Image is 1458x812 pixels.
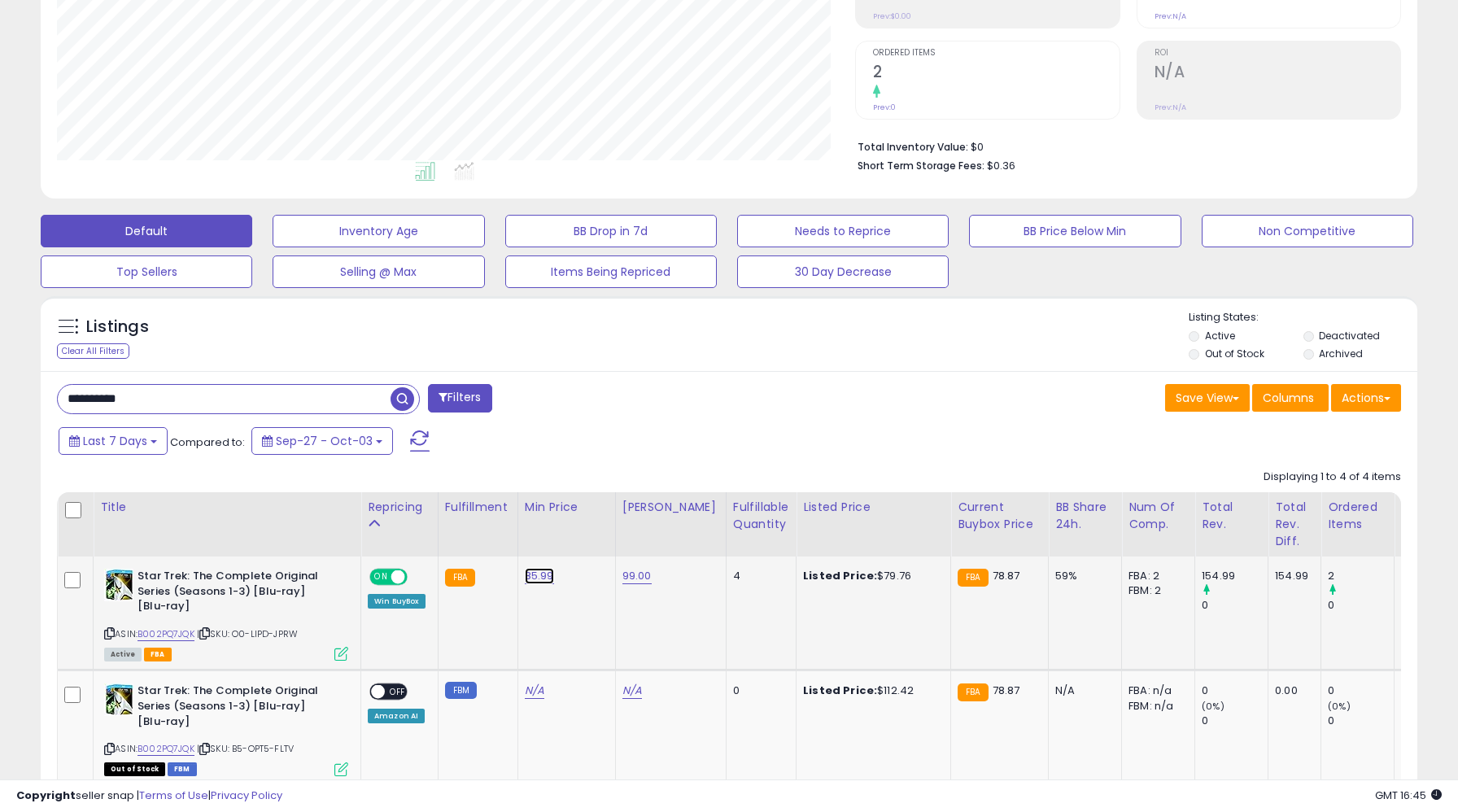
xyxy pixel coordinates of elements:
[525,568,554,584] a: 85.99
[993,568,1020,583] span: 78.87
[1328,683,1394,698] div: 0
[168,762,197,776] span: FBM
[1375,788,1442,803] span: 2025-10-12 16:45 GMT
[138,569,335,618] b: Star Trek: The Complete Original Series (Seasons 1-3) [Blu-ray] [Blu-ray]
[138,742,194,756] a: B002PQ7JQK
[505,255,717,288] button: Items Being Repriced
[873,63,1119,85] h2: 2
[16,788,76,803] strong: Copyright
[1155,63,1400,85] h2: N/A
[1205,347,1264,360] label: Out of Stock
[733,683,784,698] div: 0
[1155,11,1186,21] small: Prev: N/A
[1055,499,1115,533] div: BB Share 24h.
[100,499,354,516] div: Title
[1155,103,1186,112] small: Prev: N/A
[211,788,282,803] a: Privacy Policy
[57,343,129,359] div: Clear All Filters
[1155,49,1400,58] span: ROI
[1128,499,1188,533] div: Num of Comp.
[858,140,968,154] b: Total Inventory Value:
[1275,683,1308,698] div: 0.00
[276,433,373,449] span: Sep-27 - Oct-03
[1319,329,1380,343] label: Deactivated
[1055,683,1109,698] div: N/A
[622,568,652,584] a: 99.00
[59,427,168,455] button: Last 7 Days
[803,683,877,698] b: Listed Price:
[138,683,335,733] b: Star Trek: The Complete Original Series (Seasons 1-3) [Blu-ray] [Blu-ray]
[737,255,949,288] button: 30 Day Decrease
[83,433,147,449] span: Last 7 Days
[1252,384,1329,412] button: Columns
[197,627,298,640] span: | SKU: O0-LIPD-JPRW
[1263,390,1314,406] span: Columns
[622,499,719,516] div: [PERSON_NAME]
[104,569,133,601] img: 51+B-R3TjGL._SL40_.jpg
[1128,569,1182,583] div: FBA: 2
[251,427,393,455] button: Sep-27 - Oct-03
[737,215,949,247] button: Needs to Reprice
[1055,569,1109,583] div: 59%
[1202,714,1268,728] div: 0
[16,788,282,804] div: seller snap | |
[1328,569,1394,583] div: 2
[1202,499,1261,533] div: Total Rev.
[41,255,252,288] button: Top Sellers
[873,11,911,21] small: Prev: $0.00
[445,499,511,516] div: Fulfillment
[1202,700,1224,713] small: (0%)
[1319,347,1363,360] label: Archived
[969,215,1181,247] button: BB Price Below Min
[803,499,944,516] div: Listed Price
[873,49,1119,58] span: Ordered Items
[858,136,1389,155] li: $0
[104,762,165,776] span: All listings that are currently out of stock and unavailable for purchase on Amazon
[104,569,348,659] div: ASIN:
[385,685,411,699] span: OFF
[273,215,484,247] button: Inventory Age
[41,215,252,247] button: Default
[170,434,245,450] span: Compared to:
[873,103,896,112] small: Prev: 0
[803,568,877,583] b: Listed Price:
[1275,569,1308,583] div: 154.99
[368,594,426,609] div: Win BuyBox
[1328,700,1351,713] small: (0%)
[428,384,491,413] button: Filters
[368,709,425,723] div: Amazon AI
[1165,384,1250,412] button: Save View
[1202,683,1268,698] div: 0
[273,255,484,288] button: Selling @ Max
[104,648,142,661] span: All listings currently available for purchase on Amazon
[371,570,391,584] span: ON
[1202,598,1268,613] div: 0
[139,788,208,803] a: Terms of Use
[803,683,938,698] div: $112.42
[1331,384,1401,412] button: Actions
[505,215,717,247] button: BB Drop in 7d
[803,569,938,583] div: $79.76
[525,499,609,516] div: Min Price
[1128,683,1182,698] div: FBA: n/a
[1205,329,1235,343] label: Active
[1328,499,1387,533] div: Ordered Items
[958,499,1041,533] div: Current Buybox Price
[138,627,194,641] a: B002PQ7JQK
[733,569,784,583] div: 4
[1202,215,1413,247] button: Non Competitive
[1128,583,1182,598] div: FBM: 2
[858,159,984,172] b: Short Term Storage Fees:
[1328,598,1394,613] div: 0
[445,682,477,699] small: FBM
[1275,499,1314,550] div: Total Rev. Diff.
[104,683,133,716] img: 51+B-R3TjGL._SL40_.jpg
[368,499,431,516] div: Repricing
[1264,469,1401,485] div: Displaying 1 to 4 of 4 items
[1189,310,1417,325] p: Listing States:
[733,499,789,533] div: Fulfillable Quantity
[86,316,149,338] h5: Listings
[525,683,544,699] a: N/A
[993,683,1020,698] span: 78.87
[958,569,988,587] small: FBA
